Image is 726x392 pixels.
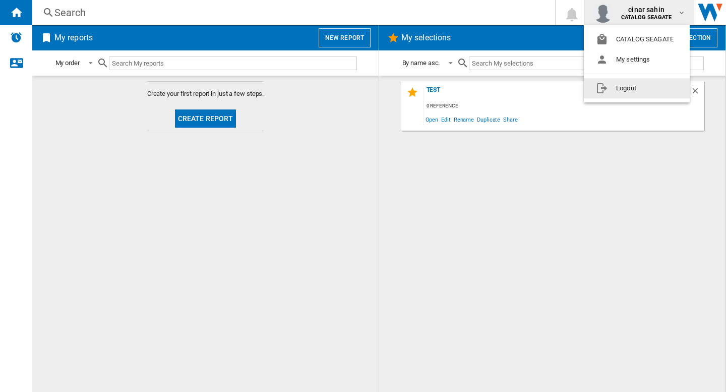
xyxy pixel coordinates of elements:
button: CATALOG SEAGATE [584,29,690,49]
button: Logout [584,78,690,98]
button: My settings [584,49,690,70]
